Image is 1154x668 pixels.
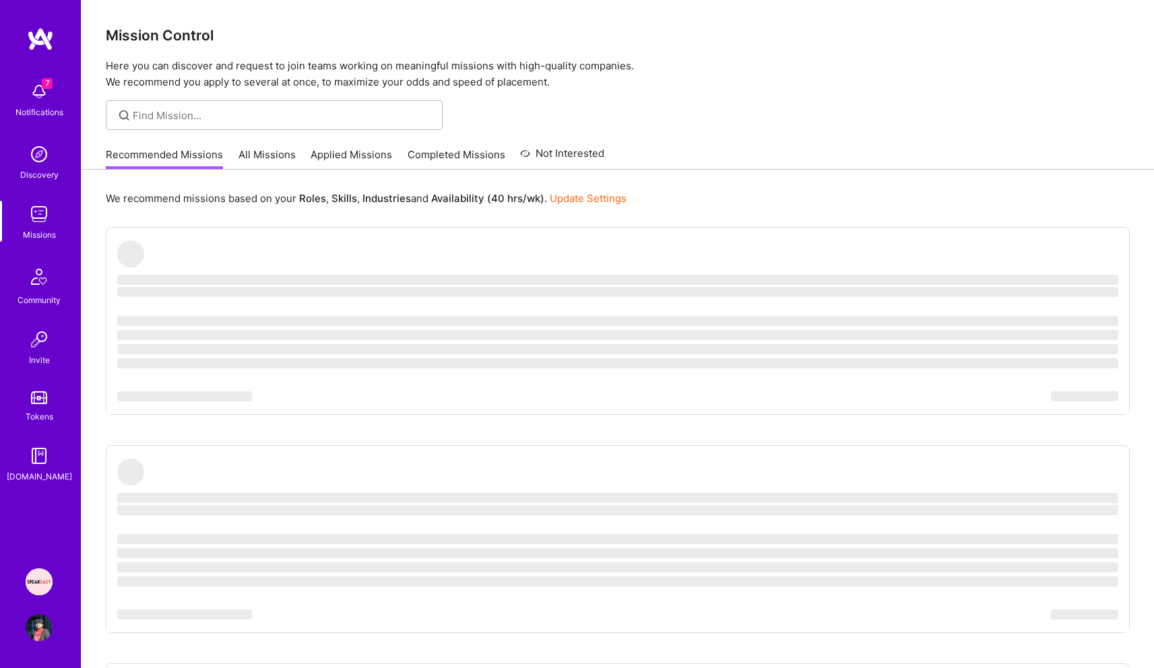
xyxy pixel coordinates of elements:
div: Invite [29,353,50,367]
a: Not Interested [520,145,604,170]
p: We recommend missions based on your , , and . [106,191,627,205]
b: Availability (40 hrs/wk) [431,192,544,205]
div: Notifications [15,105,63,119]
img: Community [23,261,55,293]
img: Invite [26,326,53,353]
p: Here you can discover and request to join teams working on meaningful missions with high-quality ... [106,58,1130,90]
div: Tokens [26,409,53,424]
div: Discovery [20,168,59,182]
img: Speakeasy: Software Engineer to help Customers write custom functions [26,568,53,595]
img: bell [26,78,53,105]
img: guide book [26,442,53,469]
a: User Avatar [22,614,56,641]
b: Skills [331,192,357,205]
img: tokens [31,391,47,404]
img: discovery [26,141,53,168]
h3: Mission Control [106,27,1130,44]
a: Completed Missions [408,147,505,170]
a: Speakeasy: Software Engineer to help Customers write custom functions [22,568,56,595]
b: Roles [299,192,326,205]
a: All Missions [238,147,296,170]
i: icon SearchGrey [117,108,132,123]
a: Recommended Missions [106,147,223,170]
div: [DOMAIN_NAME] [7,469,72,483]
b: Industries [362,192,411,205]
span: 7 [42,78,53,89]
a: Update Settings [550,192,627,205]
a: Applied Missions [311,147,392,170]
img: logo [27,27,54,51]
img: User Avatar [26,614,53,641]
input: Find Mission... [133,108,432,123]
img: teamwork [26,201,53,228]
div: Missions [23,228,56,242]
div: Community [18,293,61,307]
